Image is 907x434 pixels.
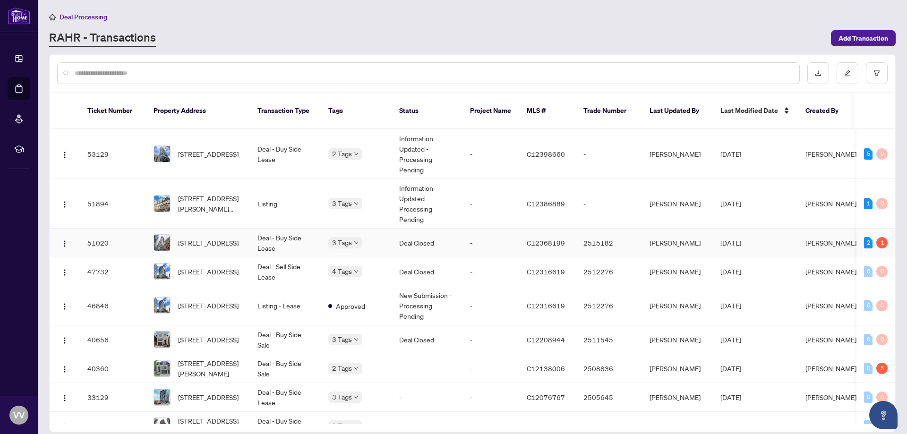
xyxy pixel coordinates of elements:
div: 0 [876,266,888,277]
td: 2511545 [576,325,642,354]
span: 4 Tags [332,266,352,277]
span: edit [844,70,851,77]
td: Deal - Buy Side Lease [250,229,321,257]
span: 2 Tags [332,148,352,159]
td: - [576,129,642,179]
img: thumbnail-img [154,418,170,434]
span: C12086546 [527,422,565,430]
th: Tags [321,93,392,129]
span: [PERSON_NAME] [805,199,856,208]
span: 2 Tags [332,363,352,374]
span: [PERSON_NAME] [805,150,856,158]
td: [PERSON_NAME] [642,325,713,354]
img: thumbnail-img [154,264,170,280]
span: Add Transaction [839,31,888,46]
span: down [354,337,359,342]
span: [PERSON_NAME] [805,422,856,430]
span: home [49,14,56,20]
div: 0 [876,300,888,311]
span: [DATE] [720,335,741,344]
img: thumbnail-img [154,146,170,162]
td: 46846 [80,286,146,325]
th: Property Address [146,93,250,129]
td: 2515182 [576,229,642,257]
img: Logo [61,366,68,373]
button: Add Transaction [831,30,896,46]
img: thumbnail-img [154,298,170,314]
td: - [462,325,519,354]
td: [PERSON_NAME] [642,129,713,179]
td: - [462,383,519,412]
th: Transaction Type [250,93,321,129]
td: 2505645 [576,383,642,412]
td: Deal - Sell Side Lease [250,257,321,286]
button: download [807,62,829,84]
div: 0 [864,300,873,311]
td: - [462,129,519,179]
span: [STREET_ADDRESS] [178,300,239,311]
td: - [392,354,462,383]
img: thumbnail-img [154,389,170,405]
span: [DATE] [720,199,741,208]
span: download [815,70,821,77]
td: [PERSON_NAME] [642,257,713,286]
span: C12386889 [527,199,565,208]
td: 51020 [80,229,146,257]
span: C12076767 [527,393,565,401]
td: - [462,354,519,383]
span: C12368199 [527,238,565,247]
td: [PERSON_NAME] [642,286,713,325]
img: Logo [61,240,68,247]
td: Information Updated - Processing Pending [392,129,462,179]
span: [DATE] [720,150,741,158]
span: down [354,424,359,428]
span: [PERSON_NAME] [805,301,856,310]
span: 3 Tags [332,334,352,345]
td: Deal - Buy Side Sale [250,325,321,354]
button: Logo [57,196,72,211]
th: Trade Number [576,93,642,129]
img: thumbnail-img [154,196,170,212]
img: thumbnail-img [154,360,170,376]
span: [DATE] [720,393,741,401]
img: Logo [61,423,68,431]
img: Logo [61,151,68,159]
span: [STREET_ADDRESS] [178,266,239,277]
img: Logo [61,394,68,402]
div: 2 [864,237,873,248]
span: [STREET_ADDRESS] [178,334,239,345]
span: 3 Tags [332,237,352,248]
span: [DATE] [720,422,741,430]
th: Last Updated By [642,93,713,129]
span: [STREET_ADDRESS][PERSON_NAME] [178,358,242,379]
img: logo [8,7,30,25]
td: Deal - Buy Side Lease [250,129,321,179]
td: Deal Closed [392,229,462,257]
button: Logo [57,390,72,405]
span: filter [873,70,880,77]
span: [DATE] [720,238,741,247]
button: Logo [57,298,72,313]
td: [PERSON_NAME] [642,383,713,412]
span: VV [13,408,25,422]
td: 2512276 [576,286,642,325]
td: New Submission - Processing Pending [392,286,462,325]
td: [PERSON_NAME] [642,354,713,383]
span: [DATE] [720,267,741,276]
td: [PERSON_NAME] [642,229,713,257]
a: RAHR - Transactions [49,30,156,47]
div: 0 [876,334,888,345]
span: [DATE] [720,301,741,310]
button: Logo [57,235,72,250]
div: 0 [864,391,873,403]
td: Deal - Buy Side Lease [250,383,321,412]
td: 40656 [80,325,146,354]
div: 5 [864,148,873,160]
span: [PERSON_NAME] [805,393,856,401]
td: 2512276 [576,257,642,286]
span: down [354,201,359,206]
button: Logo [57,264,72,279]
img: Logo [61,337,68,344]
th: Ticket Number [80,93,146,129]
button: Logo [57,418,72,434]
